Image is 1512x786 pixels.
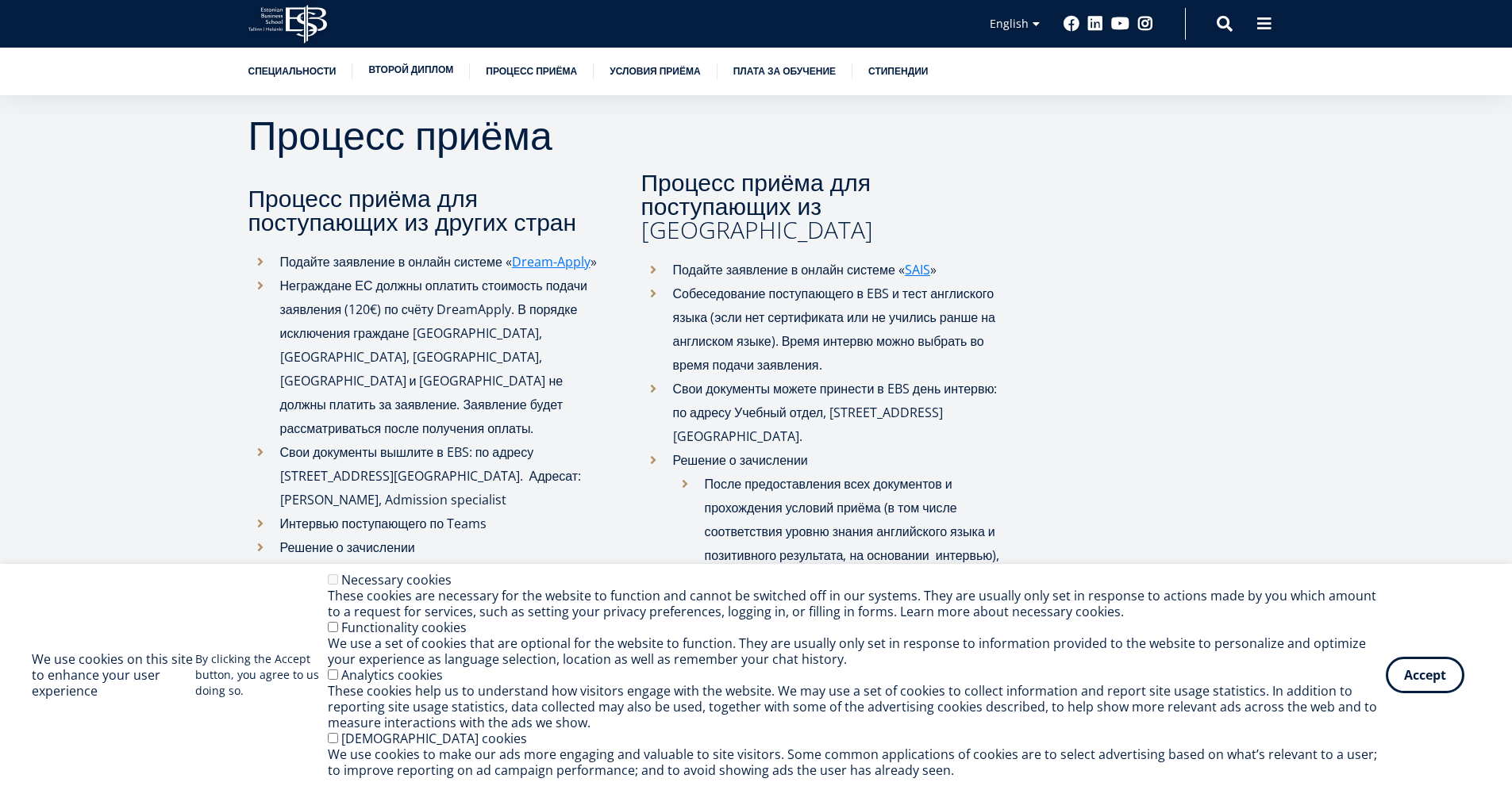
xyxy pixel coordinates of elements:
li: Решение о зачислении [641,448,1002,615]
p: By clicking the Accept button, you agree to us doing so. [195,651,328,699]
a: Instagram [1137,16,1153,32]
h2: We use cookies on this site to enhance your user experience [32,651,195,699]
a: SAIS [905,258,930,282]
li: Неграждане ЕС должны оплатить стоимость подачи заявления (120€) по счёту DreamApply. В порядке ис... [248,274,610,440]
li: Подайте заявление в онлайн системе « » [248,250,610,274]
label: Necessary cookies [341,571,452,589]
li: Подайте заявление в онлайн системе « » [641,258,1002,282]
li: Свои документы вышлите в EBS: по адресу [STREET_ADDRESS][GEOGRAPHIC_DATA]. Адресат: [PERSON_NAME]... [248,440,610,512]
a: Dream-Apply [512,250,591,274]
li: Свои документы можете принести в EBS день интервю: по адресу Учебный отдел, [STREET_ADDRESS][GEOG... [641,377,1002,448]
a: Условия приёма [610,63,700,79]
a: Специальности [248,63,337,79]
div: We use cookies to make our ads more engaging and valuable to site visitors. Some common applicati... [328,746,1386,778]
label: Functionality cookies [341,619,467,636]
a: Плата за обучение [733,63,836,79]
label: Analytics cookies [341,666,443,684]
li: После предоставления всех документов и прохождения условий приёма (в том числе соответствия уровн... [673,472,1002,615]
div: These cookies help us to understand how visitors engage with the website. We may use a set of coo... [328,683,1386,730]
li: Решение о зачислении [248,535,610,718]
li: Собеседование поступающего в EBS и тест англиского языка (эсли нет сертификата или не учились ран... [641,282,1002,377]
a: Процесс приёма [486,63,577,79]
a: Youtube [1111,16,1129,32]
h2: Процесс приёма [248,115,610,155]
label: [DEMOGRAPHIC_DATA] cookies [341,730,527,747]
a: Стипендии [868,63,928,79]
div: We use a set of cookies that are optional for the website to function. They are usually only set ... [328,635,1386,667]
a: Linkedin [1087,16,1103,32]
a: Facebook [1064,16,1079,32]
div: These cookies are necessary for the website to function and cannot be switched off in our systems... [328,588,1386,619]
a: Второй диплом [368,62,453,78]
h3: Процесс приёма для поступающих из других стран [248,186,610,234]
button: Accept [1386,657,1464,693]
li: Интервью поступающего по Teams [248,512,610,535]
h3: Процесс приёма для поступающих из [GEOGRAPHIC_DATA] [641,171,1002,242]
